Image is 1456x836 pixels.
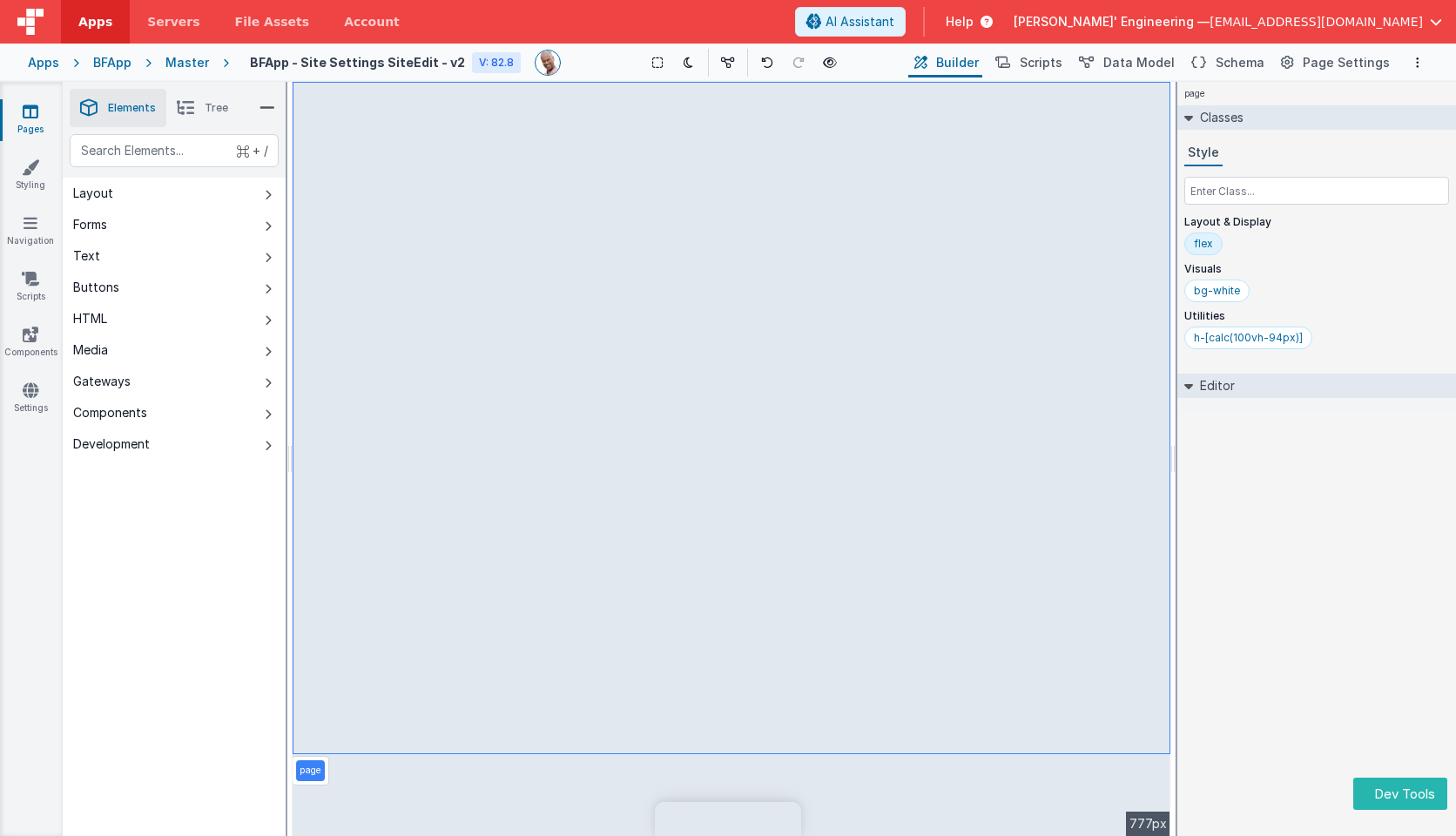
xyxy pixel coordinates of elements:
button: Options [1407,52,1428,73]
div: flex [1194,237,1213,251]
span: Builder [936,54,979,71]
button: AI Assistant [795,7,906,37]
div: Components [73,404,147,421]
div: Development [73,435,150,453]
button: Development [63,428,286,460]
div: 777px [1126,812,1170,836]
h4: BFApp - Site Settings SiteEdit - v2 [250,56,465,69]
span: Data Model [1103,54,1175,71]
p: page [300,764,321,778]
button: Forms [63,209,286,240]
button: Components [63,397,286,428]
span: [EMAIL_ADDRESS][DOMAIN_NAME] [1210,13,1423,30]
h2: Classes [1193,105,1244,130]
button: HTML [63,303,286,334]
span: Page Settings [1303,54,1390,71]
button: Style [1184,140,1223,166]
div: HTML [73,310,107,327]
button: Media [63,334,286,366]
span: Scripts [1020,54,1062,71]
p: Visuals [1184,262,1449,276]
h2: Editor [1193,374,1235,398]
button: Scripts [989,48,1066,78]
button: Text [63,240,286,272]
span: + / [237,134,268,167]
div: --> [293,82,1170,836]
span: [PERSON_NAME]' Engineering — [1014,13,1210,30]
span: AI Assistant [826,13,894,30]
button: Buttons [63,272,286,303]
p: Utilities [1184,309,1449,323]
img: 11ac31fe5dc3d0eff3fbbbf7b26fa6e1 [536,51,560,75]
input: Enter Class... [1184,177,1449,205]
button: Layout [63,178,286,209]
span: Apps [78,13,112,30]
div: bg-white [1194,284,1240,298]
span: Elements [108,101,156,115]
button: [PERSON_NAME]' Engineering — [EMAIL_ADDRESS][DOMAIN_NAME] [1014,13,1442,30]
button: Page Settings [1275,48,1393,78]
div: Text [73,247,100,265]
button: Dev Tools [1353,778,1447,810]
span: File Assets [235,13,310,30]
p: Layout & Display [1184,215,1449,229]
span: Servers [147,13,199,30]
div: BFApp [93,54,131,71]
button: Builder [908,48,982,78]
div: Buttons [73,279,119,296]
button: Data Model [1073,48,1178,78]
div: Apps [28,54,59,71]
div: Layout [73,185,113,202]
span: Help [946,13,974,30]
span: Tree [205,101,228,115]
div: Master [165,54,209,71]
input: Search Elements... [70,134,279,167]
div: Gateways [73,373,131,390]
button: Gateways [63,366,286,397]
h4: page [1177,82,1212,105]
button: Schema [1185,48,1268,78]
div: V: 82.8 [472,52,521,73]
div: Media [73,341,108,359]
div: h-[calc(100vh-94px)] [1194,331,1303,345]
div: Forms [73,216,107,233]
span: Schema [1216,54,1264,71]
